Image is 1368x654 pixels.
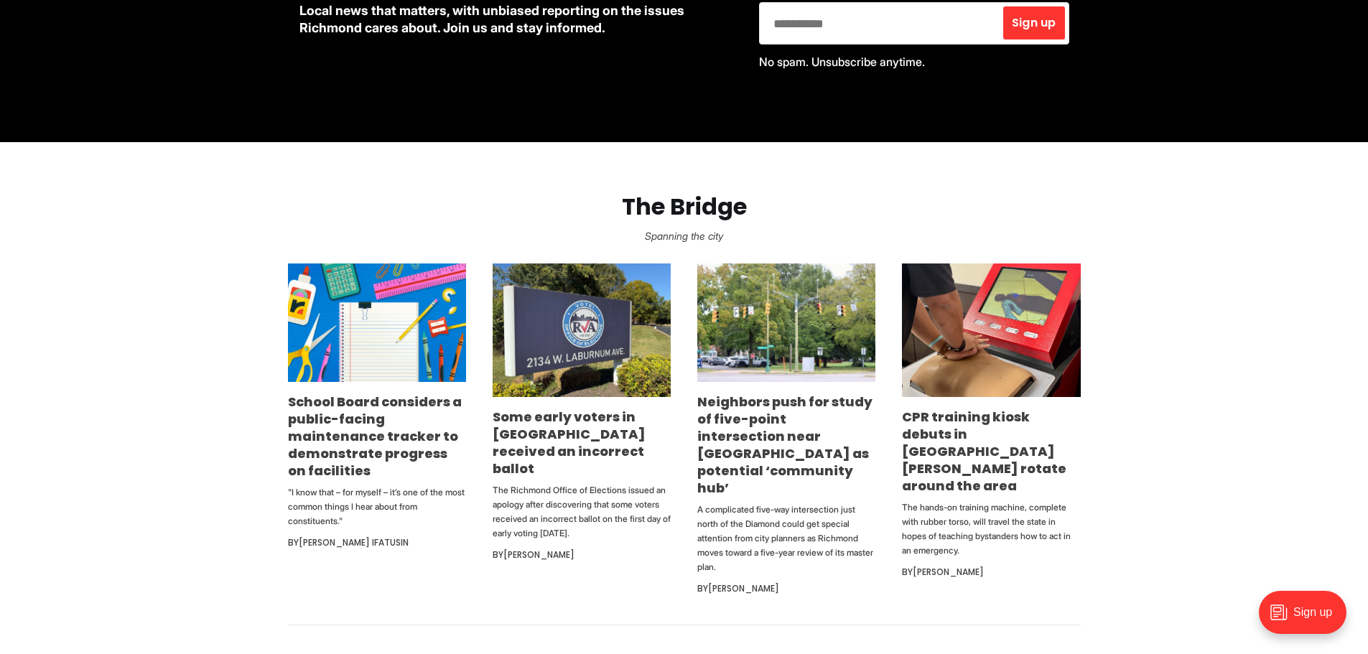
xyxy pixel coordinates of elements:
[288,534,466,551] div: By
[902,500,1080,558] p: The hands-on training machine, complete with rubber torso, will travel the state in hopes of teac...
[1003,6,1064,39] button: Sign up
[913,566,984,578] a: [PERSON_NAME]
[708,582,779,594] a: [PERSON_NAME]
[697,393,873,497] a: Neighbors push for study of five-point intersection near [GEOGRAPHIC_DATA] as potential ‘communit...
[288,485,466,528] p: "I know that – for myself – it’s one of the most common things I hear about from constituents."
[288,393,462,480] a: School Board considers a public-facing maintenance tracker to demonstrate progress on facilities
[23,194,1345,220] h2: The Bridge
[493,263,671,397] img: Some early voters in Richmond received an incorrect ballot
[288,263,466,382] img: School Board considers a public-facing maintenance tracker to demonstrate progress on facilities
[902,263,1080,397] img: CPR training kiosk debuts in Church Hill, will rotate around the area
[503,548,574,561] a: [PERSON_NAME]
[493,483,671,541] p: The Richmond Office of Elections issued an apology after discovering that some voters received an...
[493,546,671,564] div: By
[1012,17,1056,29] span: Sign up
[299,2,736,37] p: Local news that matters, with unbiased reporting on the issues Richmond cares about. Join us and ...
[697,263,875,382] img: Neighbors push for study of five-point intersection near Diamond as potential ‘community hub’
[759,55,925,69] span: No spam. Unsubscribe anytime.
[1247,584,1368,654] iframe: portal-trigger
[902,408,1066,495] a: CPR training kiosk debuts in [GEOGRAPHIC_DATA][PERSON_NAME] rotate around the area
[299,536,409,548] a: [PERSON_NAME] Ifatusin
[23,226,1345,246] p: Spanning the city
[902,564,1080,581] div: By
[697,503,875,574] p: A complicated five-way intersection just north of the Diamond could get special attention from ci...
[697,580,875,597] div: By
[493,408,646,477] a: Some early voters in [GEOGRAPHIC_DATA] received an incorrect ballot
